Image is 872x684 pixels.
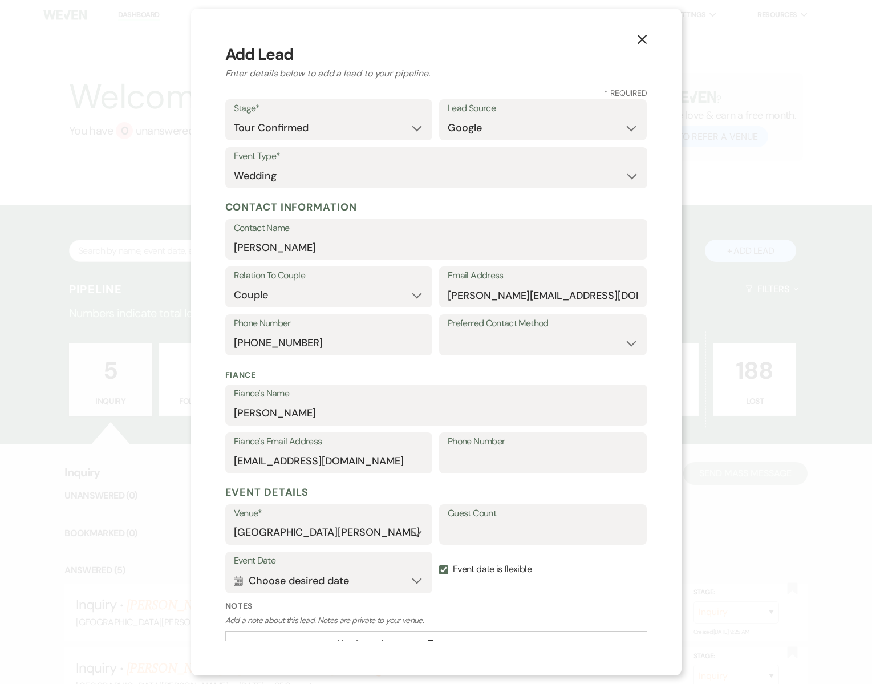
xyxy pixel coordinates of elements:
[234,100,424,117] label: Stage*
[225,600,647,612] label: Notes
[225,67,647,80] h2: Enter details below to add a lead to your pipeline.
[234,236,639,258] input: First and Last Name
[225,199,647,216] h5: Contact Information
[225,87,647,99] h3: * Required
[448,315,638,332] label: Preferred Contact Method
[234,434,424,450] label: Fiance's Email Address
[225,614,647,626] p: Add a note about this lead. Notes are private to your venue.
[234,553,424,569] label: Event Date
[225,484,647,501] h5: Event Details
[448,268,638,284] label: Email Address
[234,315,424,332] label: Phone Number
[225,369,647,381] p: Fiance
[234,386,639,402] label: Fiance's Name
[234,268,424,284] label: Relation To Couple
[234,505,424,522] label: Venue*
[439,565,448,574] input: Event date is flexible
[234,148,639,165] label: Event Type*
[448,505,638,522] label: Guest Count
[234,402,639,424] input: First and Last Name
[439,552,647,588] label: Event date is flexible
[225,43,647,67] h3: Add Lead
[234,569,424,592] button: Choose desired date
[448,434,638,450] label: Phone Number
[448,100,638,117] label: Lead Source
[234,220,639,237] label: Contact Name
